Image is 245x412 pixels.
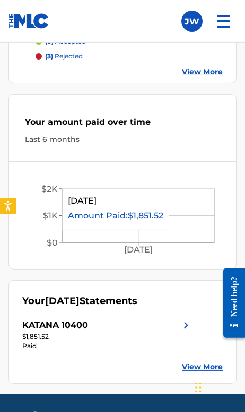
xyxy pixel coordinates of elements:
[192,361,245,412] iframe: Chat Widget
[180,319,192,332] img: right chevron icon
[215,259,245,347] iframe: Resource Center
[182,66,223,78] a: View More
[45,295,80,307] span: [DATE]
[8,13,49,29] img: MLC Logo
[22,319,88,332] div: KATANA 10400
[45,52,83,61] p: rejected
[182,361,223,373] a: View More
[22,294,137,308] div: Your Statements
[43,211,58,221] tspan: $1K
[45,52,53,60] span: (3)
[124,245,153,255] tspan: [DATE]
[36,52,223,61] a: (3) rejected
[47,238,58,248] tspan: $0
[22,332,192,341] div: $1,851.52
[211,9,237,34] img: menu
[25,134,220,145] div: Last 6 months
[195,372,202,403] div: Drag
[22,319,192,351] a: KATANA 10400right chevron icon$1,851.52Paid
[41,184,58,194] tspan: $2K
[22,341,192,351] div: Paid
[181,11,203,32] div: User Menu
[25,116,220,134] div: Your amount paid over time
